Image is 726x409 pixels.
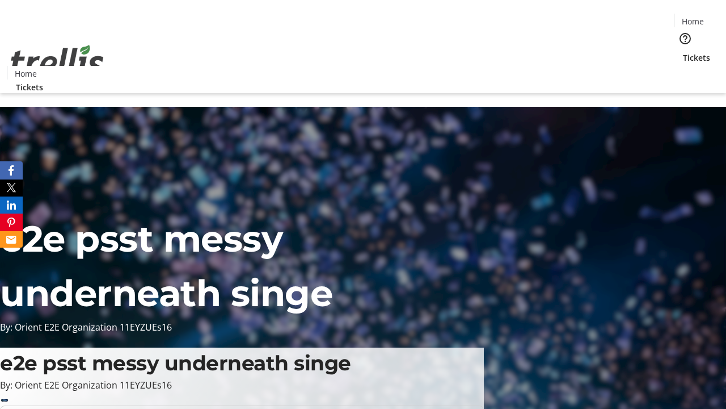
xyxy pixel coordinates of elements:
a: Home [7,68,44,80]
button: Cart [674,64,697,86]
a: Tickets [674,52,719,64]
span: Home [15,68,37,80]
img: Orient E2E Organization 11EYZUEs16's Logo [7,32,108,89]
a: Tickets [7,81,52,93]
span: Home [682,15,704,27]
button: Help [674,27,697,50]
span: Tickets [683,52,710,64]
span: Tickets [16,81,43,93]
a: Home [674,15,711,27]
